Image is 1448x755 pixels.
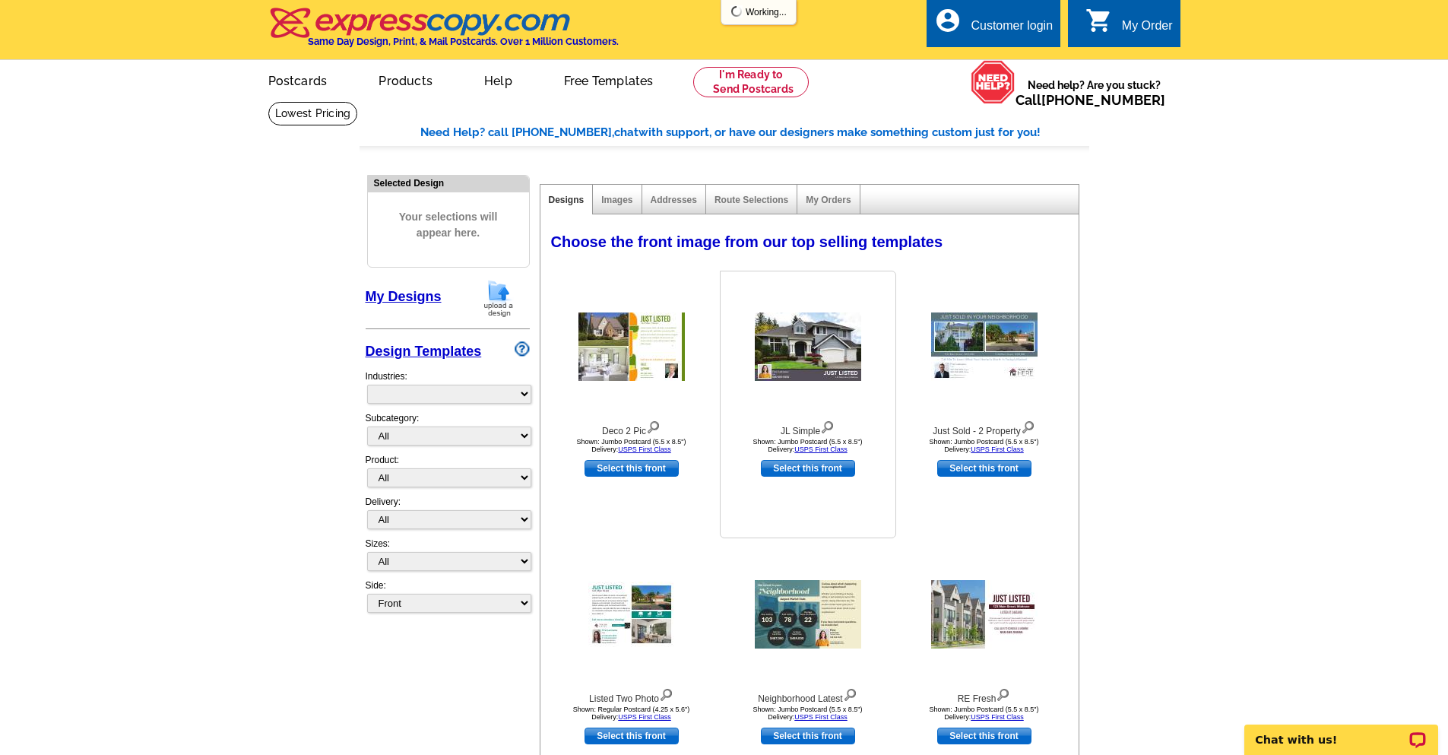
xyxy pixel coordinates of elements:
[761,728,855,744] a: use this design
[971,446,1024,453] a: USPS First Class
[548,685,715,706] div: Listed Two Photo
[366,289,442,304] a: My Designs
[1122,19,1173,40] div: My Order
[931,580,1038,649] img: RE Fresh
[366,344,482,359] a: Design Templates
[646,417,661,434] img: view design details
[937,460,1031,477] a: use this design
[1016,92,1165,108] span: Call
[971,60,1016,104] img: help
[308,36,619,47] h4: Same Day Design, Print, & Mail Postcards. Over 1 Million Customers.
[901,438,1068,453] div: Shown: Jumbo Postcard (5.5 x 8.5") Delivery:
[931,312,1038,381] img: Just Sold - 2 Property
[379,194,518,256] span: Your selections will appear here.
[588,582,675,647] img: Listed Two Photo
[901,706,1068,721] div: Shown: Jumbo Postcard (5.5 x 8.5") Delivery:
[618,713,671,721] a: USPS First Class
[614,125,638,139] span: chat
[618,446,671,453] a: USPS First Class
[540,62,678,97] a: Free Templates
[794,713,848,721] a: USPS First Class
[515,341,530,357] img: design-wizard-help-icon.png
[724,438,892,453] div: Shown: Jumbo Postcard (5.5 x 8.5") Delivery:
[724,706,892,721] div: Shown: Jumbo Postcard (5.5 x 8.5") Delivery:
[724,417,892,438] div: JL Simple
[996,685,1010,702] img: view design details
[366,537,530,579] div: Sizes:
[724,685,892,706] div: Neighborhood Latest
[548,438,715,453] div: Shown: Jumbo Postcard (5.5 x 8.5") Delivery:
[755,580,861,649] img: Neighborhood Latest
[585,460,679,477] a: use this design
[934,17,1053,36] a: account_circle Customer login
[755,312,861,381] img: JL Simple
[601,195,632,205] a: Images
[366,579,530,614] div: Side:
[794,446,848,453] a: USPS First Class
[551,233,943,250] span: Choose the front image from our top selling templates
[730,5,743,17] img: loading...
[460,62,537,97] a: Help
[549,195,585,205] a: Designs
[268,18,619,47] a: Same Day Design, Print, & Mail Postcards. Over 1 Million Customers.
[971,713,1024,721] a: USPS First Class
[934,7,962,34] i: account_circle
[354,62,457,97] a: Products
[714,195,788,205] a: Route Selections
[366,411,530,453] div: Subcategory:
[420,124,1089,141] div: Need Help? call [PHONE_NUMBER], with support, or have our designers make something custom just fo...
[1085,17,1173,36] a: shopping_cart My Order
[659,685,673,702] img: view design details
[761,460,855,477] a: use this design
[368,176,529,190] div: Selected Design
[843,685,857,702] img: view design details
[244,62,352,97] a: Postcards
[585,728,679,744] a: use this design
[479,279,518,318] img: upload-design
[1041,92,1165,108] a: [PHONE_NUMBER]
[366,453,530,495] div: Product:
[971,19,1053,40] div: Customer login
[901,685,1068,706] div: RE Fresh
[820,417,835,434] img: view design details
[1016,78,1173,108] span: Need help? Are you stuck?
[901,417,1068,438] div: Just Sold - 2 Property
[651,195,697,205] a: Addresses
[548,706,715,721] div: Shown: Regular Postcard (4.25 x 5.6") Delivery:
[1021,417,1035,434] img: view design details
[548,417,715,438] div: Deco 2 Pic
[1234,707,1448,755] iframe: LiveChat chat widget
[937,728,1031,744] a: use this design
[578,312,685,381] img: Deco 2 Pic
[366,495,530,537] div: Delivery:
[806,195,851,205] a: My Orders
[366,362,530,411] div: Industries:
[1085,7,1113,34] i: shopping_cart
